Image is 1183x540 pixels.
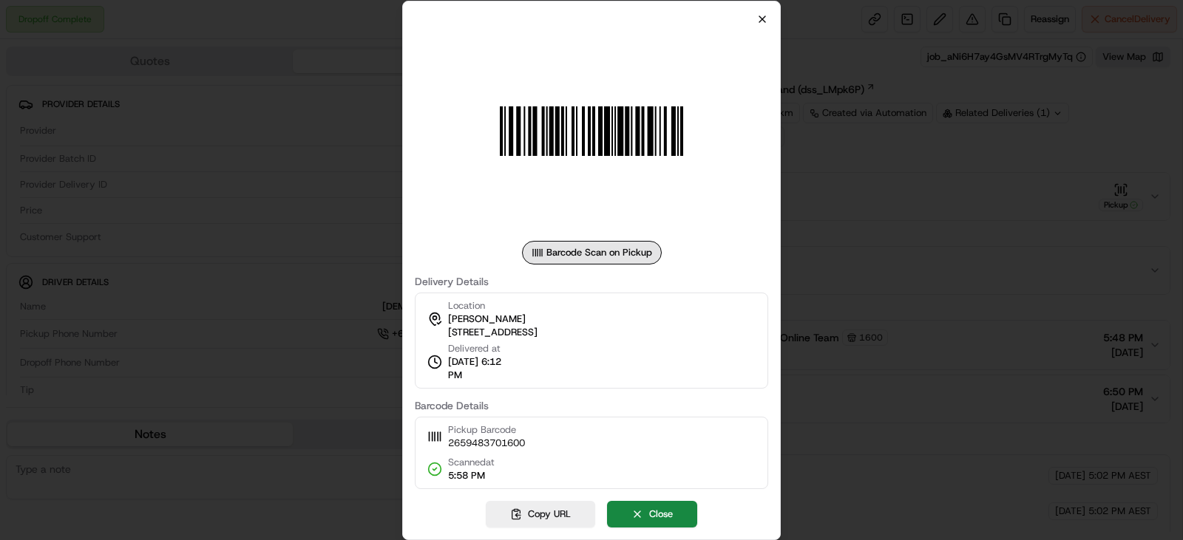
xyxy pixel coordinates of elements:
[448,312,526,326] span: [PERSON_NAME]
[485,25,698,238] img: barcode_scan_on_pickup image
[448,437,525,450] span: 2659483701600
[448,456,495,469] span: Scanned at
[448,299,485,312] span: Location
[486,501,595,527] button: Copy URL
[607,501,697,527] button: Close
[415,276,768,287] label: Delivery Details
[448,326,538,339] span: [STREET_ADDRESS]
[448,469,495,482] span: 5:58 PM
[448,423,525,437] span: Pickup Barcode
[448,355,516,382] span: [DATE] 6:12 PM
[415,400,768,411] label: Barcode Details
[448,342,516,355] span: Delivered at
[522,241,662,264] div: Barcode Scan on Pickup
